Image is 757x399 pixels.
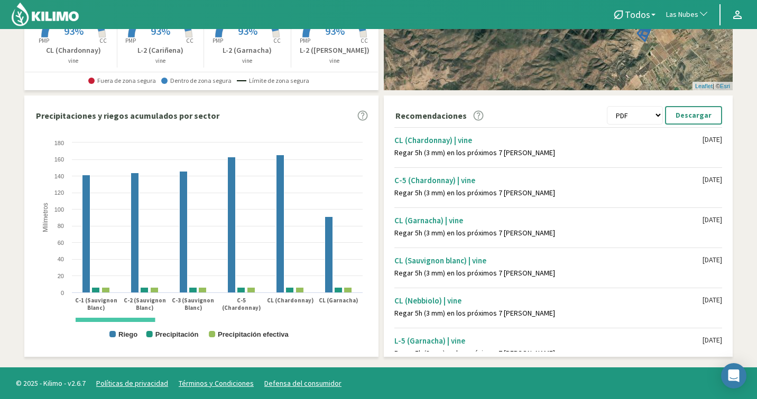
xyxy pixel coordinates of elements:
[213,37,223,44] tspan: PMP
[237,77,309,84] span: Límite de zona segura
[125,37,136,44] tspan: PMP
[703,296,722,305] div: [DATE]
[58,273,64,279] text: 20
[96,378,168,388] a: Políticas de privacidad
[666,9,698,20] span: Las Nubes
[625,9,650,20] span: Todos
[187,37,194,44] tspan: CC
[54,140,64,146] text: 180
[61,290,64,296] text: 0
[394,188,703,197] div: Regar 5h (3 mm) en los próximos 7 [PERSON_NAME]
[179,378,254,388] a: Términos y Condiciones
[300,37,310,44] tspan: PMP
[124,297,166,311] text: C-2 (Sauvignon Blanc)
[151,24,170,37] span: 93%
[394,296,703,306] div: CL (Nebbiolo) | vine
[64,24,84,37] span: 93%
[394,229,703,237] div: Regar 5h (3 mm) en los próximos 7 [PERSON_NAME]
[695,83,713,89] a: Leaflet
[703,336,722,345] div: [DATE]
[273,37,281,44] tspan: CC
[720,83,730,89] a: Esri
[30,56,117,65] p: vine
[58,240,64,246] text: 60
[58,223,64,229] text: 80
[325,24,345,37] span: 93%
[267,297,313,304] text: CL (Chardonnay)
[39,37,49,44] tspan: PMP
[661,3,714,26] button: Las Nubes
[218,330,289,338] text: Precipitación efectiva
[394,135,703,145] div: CL (Chardonnay) | vine
[394,269,703,278] div: Regar 5h (3 mm) en los próximos 7 [PERSON_NAME]
[665,106,722,125] button: Descargar
[54,173,64,179] text: 140
[361,37,368,44] tspan: CC
[172,297,214,311] text: C-3 (Sauvignon Blanc)
[394,175,703,185] div: C-5 (Chardonnay) | vine
[54,206,64,213] text: 100
[118,330,137,338] text: Riego
[54,156,64,163] text: 160
[11,2,80,27] img: Kilimo
[11,378,91,389] span: © 2025 - Kilimo - v2.6.7
[117,45,204,56] p: L-2 (Cariñena)
[291,56,378,65] p: vine
[36,109,219,122] p: Precipitaciones y riegos acumulados por sector
[238,24,257,37] span: 93%
[703,255,722,264] div: [DATE]
[676,109,712,121] p: Descargar
[117,56,204,65] p: vine
[721,363,746,388] div: Open Intercom Messenger
[30,45,117,56] p: CL (Chardonnay)
[703,215,722,224] div: [DATE]
[155,330,199,338] text: Precipitación
[394,148,703,157] div: Regar 5h (3 mm) en los próximos 7 [PERSON_NAME]
[394,349,703,358] div: Regar 5h (3 mm) en los próximos 7 [PERSON_NAME]
[54,189,64,196] text: 120
[204,45,291,56] p: L-2 (Garnacha)
[395,109,467,122] p: Recomendaciones
[88,77,156,84] span: Fuera de zona segura
[42,203,49,232] text: Milímetros
[693,82,733,91] div: | ©
[319,297,358,304] text: CL (Garnacha)
[394,336,703,346] div: L-5 (Garnacha) | vine
[161,77,232,84] span: Dentro de zona segura
[703,175,722,184] div: [DATE]
[703,135,722,144] div: [DATE]
[394,215,703,225] div: CL (Garnacha) | vine
[394,255,703,265] div: CL (Sauvignon blanc) | vine
[58,256,64,262] text: 40
[99,37,107,44] tspan: CC
[394,309,703,318] div: Regar 5h (3 mm) en los próximos 7 [PERSON_NAME]
[291,45,378,56] p: L-2 ([PERSON_NAME])
[222,297,261,311] text: C-5 (Chardonnay)
[264,378,341,388] a: Defensa del consumidor
[204,56,291,65] p: vine
[75,297,117,311] text: C-1 (Sauvignon Blanc)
